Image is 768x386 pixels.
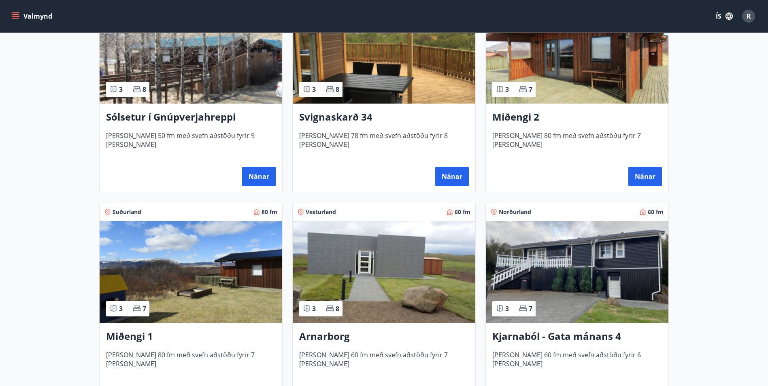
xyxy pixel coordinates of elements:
span: 7 [143,304,146,313]
img: Paella dish [293,221,475,323]
span: [PERSON_NAME] 80 fm með svefn aðstöðu fyrir 7 [PERSON_NAME] [106,350,276,377]
span: [PERSON_NAME] 50 fm með svefn aðstöðu fyrir 9 [PERSON_NAME] [106,131,276,158]
h3: Svignaskarð 34 [299,110,469,125]
span: [PERSON_NAME] 78 fm með svefn aðstöðu fyrir 8 [PERSON_NAME] [299,131,469,158]
button: R [739,6,758,26]
span: 8 [143,85,146,94]
span: [PERSON_NAME] 80 fm með svefn aðstöðu fyrir 7 [PERSON_NAME] [492,131,662,158]
span: 80 fm [262,208,277,216]
span: 3 [505,85,509,94]
span: 7 [529,304,532,313]
span: 3 [312,304,316,313]
img: Paella dish [100,2,282,104]
span: 60 fm [455,208,470,216]
h3: Miðengi 1 [106,329,276,344]
span: [PERSON_NAME] 60 fm með svefn aðstöðu fyrir 6 [PERSON_NAME] [492,350,662,377]
span: 60 fm [648,208,664,216]
button: Nánar [242,167,276,186]
h3: Kjarnaból - Gata mánans 4 [492,329,662,344]
span: 8 [336,85,339,94]
span: 3 [505,304,509,313]
span: Norðurland [499,208,531,216]
span: 3 [312,85,316,94]
span: [PERSON_NAME] 60 fm með svefn aðstöðu fyrir 7 [PERSON_NAME] [299,350,469,377]
img: Paella dish [486,2,668,104]
button: menu [10,9,55,23]
span: Vesturland [306,208,336,216]
h3: Miðengi 2 [492,110,662,125]
span: 8 [336,304,339,313]
button: ÍS [711,9,737,23]
h3: Arnarborg [299,329,469,344]
span: 3 [119,304,123,313]
button: Nánar [628,167,662,186]
span: R [747,12,751,21]
button: Nánar [435,167,469,186]
img: Paella dish [486,221,668,323]
img: Paella dish [100,221,282,323]
span: 7 [529,85,532,94]
h3: Sólsetur í Gnúpverjahreppi [106,110,276,125]
span: Suðurland [113,208,141,216]
img: Paella dish [293,2,475,104]
span: 3 [119,85,123,94]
